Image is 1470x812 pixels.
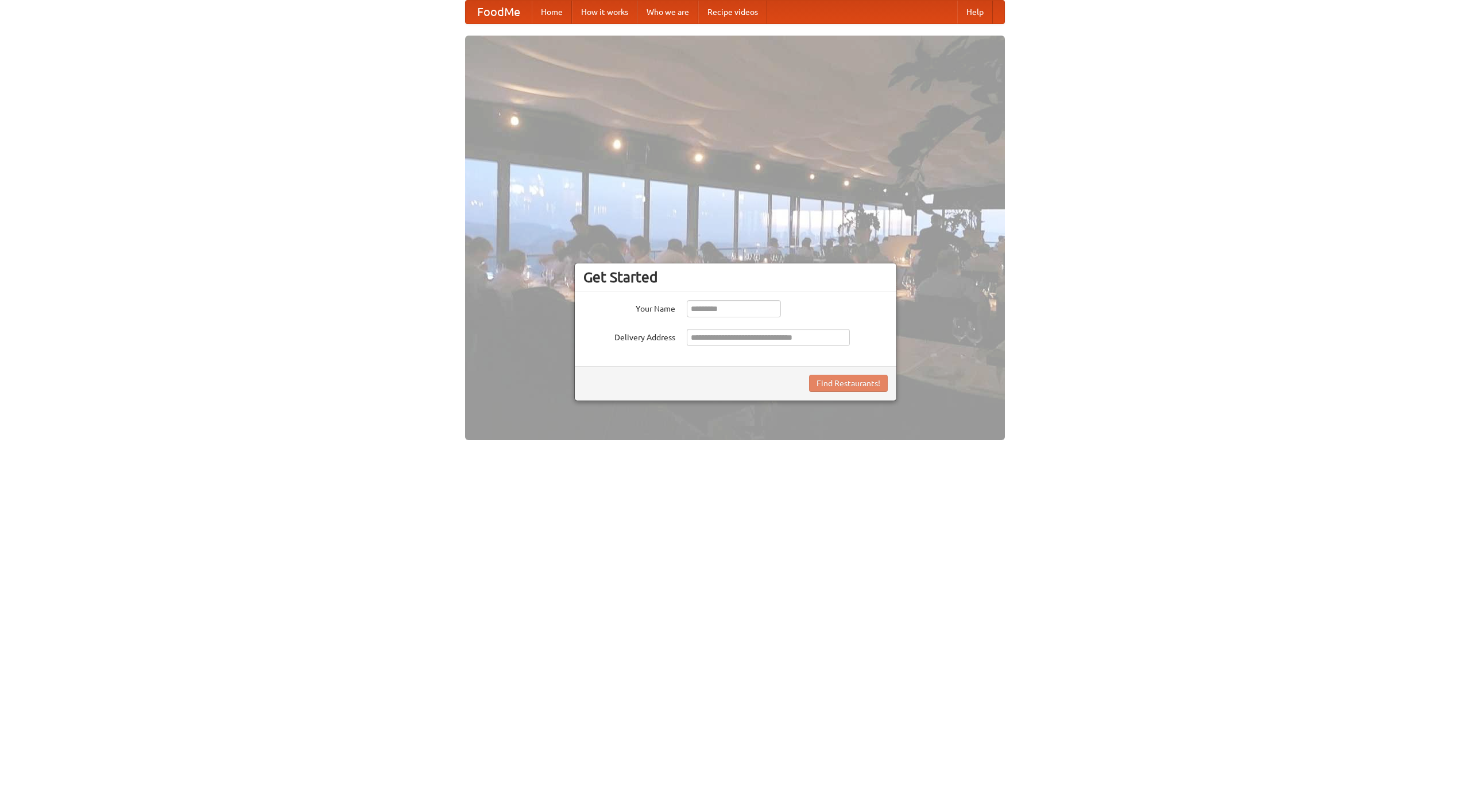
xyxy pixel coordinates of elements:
a: FoodMe [466,1,532,24]
label: Your Name [583,300,675,314]
label: Delivery Address [583,329,675,343]
a: Home [532,1,572,24]
a: How it works [572,1,637,24]
a: Recipe videos [698,1,767,24]
a: Help [957,1,993,24]
a: Who we are [637,1,698,24]
button: Find Restaurants! [809,375,888,392]
h3: Get Started [583,269,888,286]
